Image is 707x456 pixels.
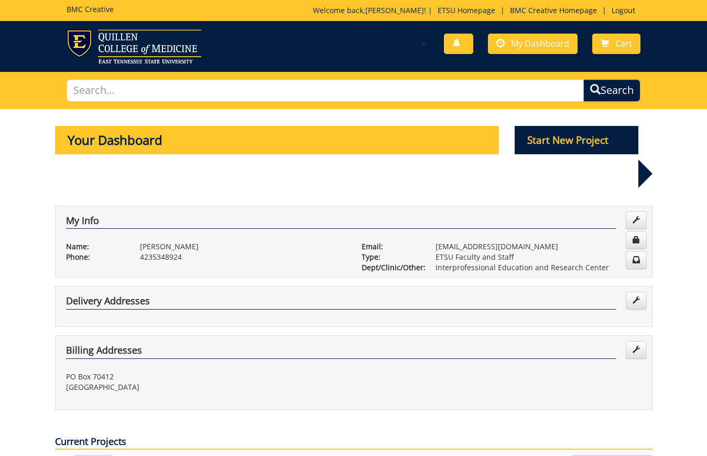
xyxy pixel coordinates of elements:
[432,5,501,15] a: ETSU Homepage
[515,126,638,154] p: Start New Project
[583,79,640,102] button: Search
[365,5,424,15] a: [PERSON_NAME]
[436,241,641,252] p: [EMAIL_ADDRESS][DOMAIN_NAME]
[505,5,602,15] a: BMC Creative Homepage
[362,252,420,262] p: Type:
[66,296,616,310] h4: Delivery Addresses
[140,252,346,262] p: 4235348924
[362,241,420,252] p: Email:
[140,241,346,252] p: [PERSON_NAME]
[66,382,346,393] p: [GEOGRAPHIC_DATA]
[66,241,124,252] p: Name:
[606,5,640,15] a: Logout
[362,262,420,273] p: Dept/Clinic/Other:
[436,252,641,262] p: ETSU Faculty and Staff
[67,5,114,13] h5: BMC Creative
[66,372,346,382] p: PO Box 70412
[66,252,124,262] p: Phone:
[615,38,632,49] span: Cart
[55,435,652,450] p: Current Projects
[55,126,499,154] p: Your Dashboard
[626,211,647,229] a: Edit Info
[626,231,647,249] a: Change Password
[67,79,583,102] input: Search...
[67,29,201,63] img: ETSU logo
[515,136,638,146] a: Start New Project
[626,341,647,359] a: Edit Addresses
[436,262,641,273] p: Interprofessional Education and Research Center
[66,216,616,229] h4: My Info
[66,345,616,359] h4: Billing Addresses
[488,34,578,54] a: My Dashboard
[592,34,640,54] a: Cart
[626,292,647,310] a: Edit Addresses
[313,5,640,16] p: Welcome back, ! | | |
[511,38,569,49] span: My Dashboard
[626,251,647,269] a: Change Communication Preferences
